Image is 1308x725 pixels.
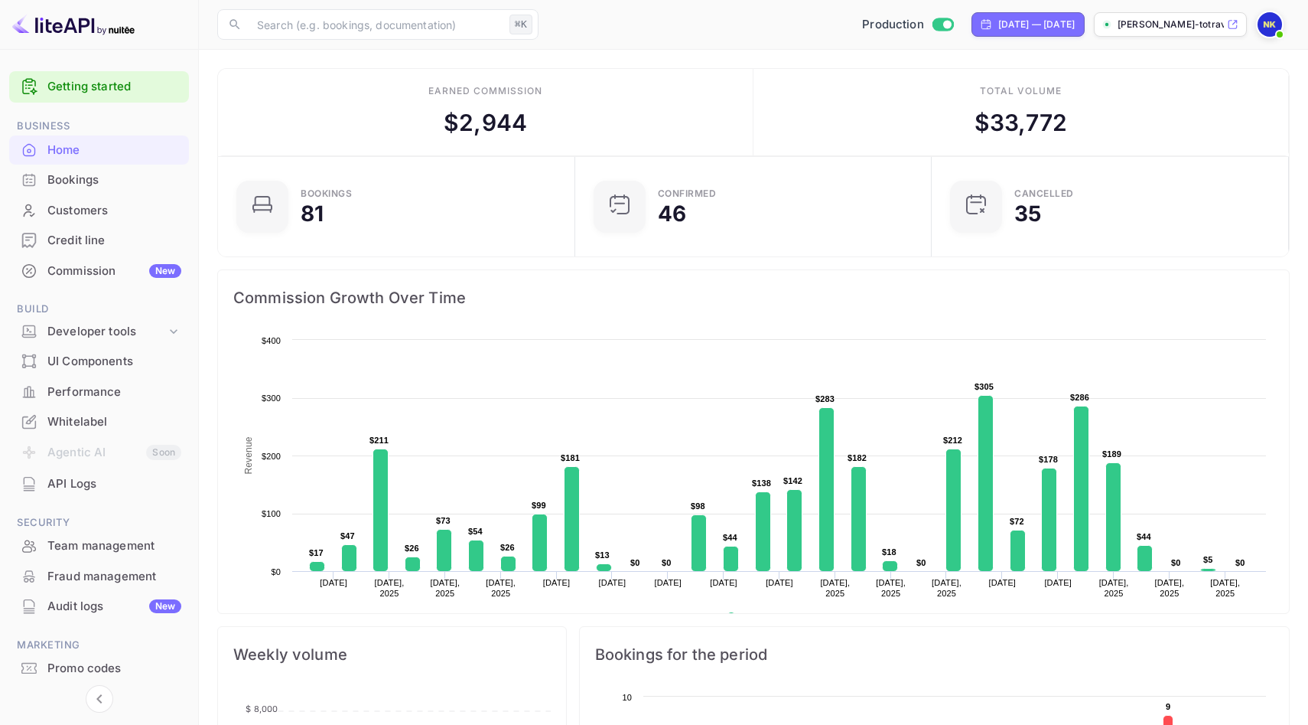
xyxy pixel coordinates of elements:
text: $211 [369,436,389,445]
div: Performance [47,384,181,401]
text: [DATE] [654,578,682,587]
text: $286 [1070,393,1089,402]
div: Fraud management [9,562,189,592]
text: Revenue [741,612,780,623]
text: [DATE] [710,578,737,587]
text: [DATE] [543,578,571,587]
text: $44 [723,533,738,542]
text: 10 [622,693,632,702]
text: [DATE], 2025 [375,578,405,598]
div: Fraud management [47,568,181,586]
div: [DATE] — [DATE] [998,18,1075,31]
span: Marketing [9,637,189,654]
text: [DATE], 2025 [1210,578,1240,598]
text: $100 [262,509,281,518]
span: Commission Growth Over Time [233,286,1274,310]
text: [DATE] [766,578,793,587]
div: Confirmed [658,189,717,198]
text: $13 [595,550,610,560]
div: UI Components [9,347,189,377]
text: $400 [262,336,281,345]
text: $5 [1203,555,1213,564]
text: [DATE], 2025 [1099,578,1129,598]
text: [DATE] [1044,578,1072,587]
text: Revenue [243,436,254,474]
text: $18 [882,547,896,557]
div: Home [9,136,189,165]
text: $181 [561,453,580,462]
text: [DATE] [320,578,347,587]
div: Commission [47,263,181,280]
div: Team management [9,531,189,561]
div: 35 [1014,203,1041,224]
text: $98 [691,501,705,511]
div: Developer tools [9,318,189,345]
div: Bookings [47,171,181,189]
span: Security [9,514,189,531]
button: Collapse navigation [86,685,113,713]
div: Earned commission [428,84,542,98]
div: Credit line [9,226,189,256]
a: CommissionNew [9,256,189,285]
text: $200 [262,452,281,461]
a: Audit logsNew [9,592,189,620]
text: $300 [262,394,281,403]
div: CommissionNew [9,256,189,286]
text: [DATE] [989,578,1017,587]
div: CANCELLED [1014,189,1074,198]
a: Home [9,136,189,164]
div: API Logs [47,475,181,493]
span: Business [9,118,189,135]
text: [DATE], 2025 [430,578,460,598]
text: $0 [662,558,672,567]
div: New [149,599,181,613]
div: Bookings [301,189,352,198]
text: $189 [1102,449,1121,459]
span: Production [862,16,924,34]
a: Getting started [47,78,181,96]
tspan: $ 8,000 [246,704,278,714]
div: Total volume [980,84,1062,98]
text: $182 [848,453,867,462]
text: $99 [532,501,546,510]
a: Performance [9,377,189,406]
div: New [149,264,181,278]
span: Bookings for the period [595,642,1274,667]
text: $0 [916,558,926,567]
text: [DATE] [599,578,626,587]
text: $283 [815,394,835,403]
div: Audit logsNew [9,592,189,622]
a: Fraud management [9,562,189,590]
text: $305 [974,382,994,391]
text: $142 [783,476,802,485]
div: Developer tools [47,323,166,341]
text: $26 [405,544,419,553]
a: UI Components [9,347,189,375]
a: API Logs [9,469,189,498]
img: LiteAPI logo [12,12,135,37]
text: [DATE], 2025 [876,578,906,598]
div: Customers [47,202,181,220]
text: $54 [468,527,483,536]
div: ⌘K [509,15,532,34]
text: $0 [1171,558,1181,567]
p: [PERSON_NAME]-totrave... [1118,18,1224,31]
a: Promo codes [9,654,189,682]
div: Whitelabel [47,413,181,431]
a: Credit line [9,226,189,254]
div: 46 [658,203,686,224]
a: Customers [9,196,189,224]
text: [DATE], 2025 [820,578,850,598]
text: $26 [500,543,515,552]
div: UI Components [47,353,181,371]
a: Bookings [9,165,189,194]
text: $138 [752,478,771,488]
div: $ 2,944 [444,106,527,140]
text: $0 [1235,558,1245,567]
div: Whitelabel [9,407,189,437]
text: $17 [309,548,324,557]
text: $72 [1010,517,1024,526]
a: Whitelabel [9,407,189,436]
img: Nikolas Kampas [1258,12,1282,37]
div: Audit logs [47,598,181,616]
